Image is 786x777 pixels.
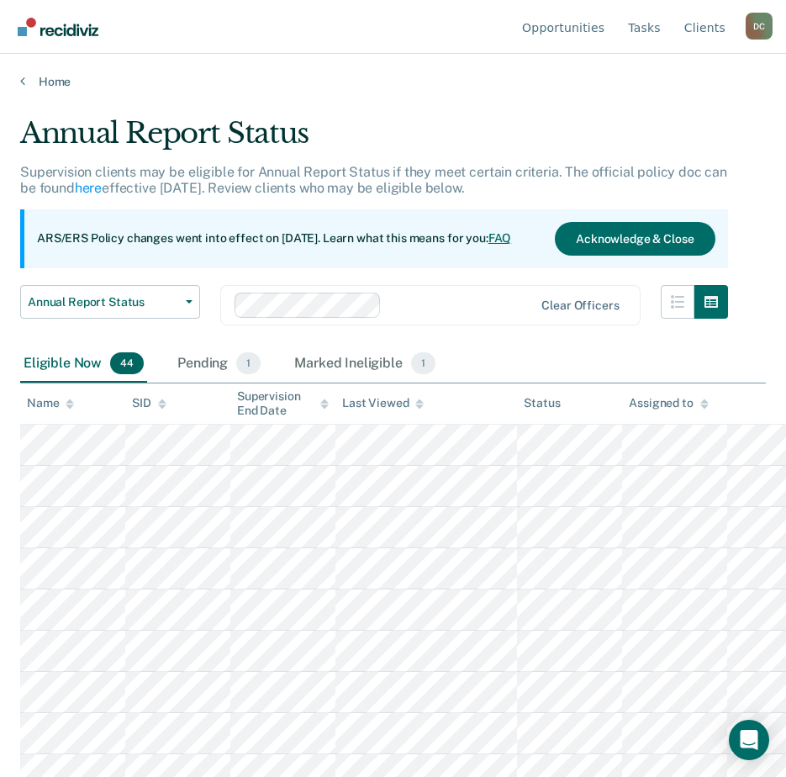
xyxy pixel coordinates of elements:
span: Annual Report Status [28,295,179,309]
a: FAQ [488,231,512,245]
a: here [75,180,102,196]
div: Clear officers [541,299,619,313]
div: SID [132,396,166,410]
div: Last Viewed [342,396,424,410]
div: Status [524,396,560,410]
button: Profile dropdown button [746,13,773,40]
img: Recidiviz [18,18,98,36]
a: Home [20,74,766,89]
p: ARS/ERS Policy changes went into effect on [DATE]. Learn what this means for you: [37,230,511,247]
span: 44 [110,352,144,374]
div: Pending1 [174,346,264,383]
div: Marked Ineligible1 [291,346,439,383]
div: D C [746,13,773,40]
div: Supervision End Date [237,389,329,418]
span: 1 [236,352,261,374]
div: Name [27,396,74,410]
button: Annual Report Status [20,285,200,319]
div: Annual Report Status [20,116,728,164]
span: 1 [411,352,435,374]
p: Supervision clients may be eligible for Annual Report Status if they meet certain criteria. The o... [20,164,727,196]
div: Eligible Now44 [20,346,147,383]
div: Assigned to [629,396,708,410]
button: Acknowledge & Close [555,222,715,256]
div: Open Intercom Messenger [729,720,769,760]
